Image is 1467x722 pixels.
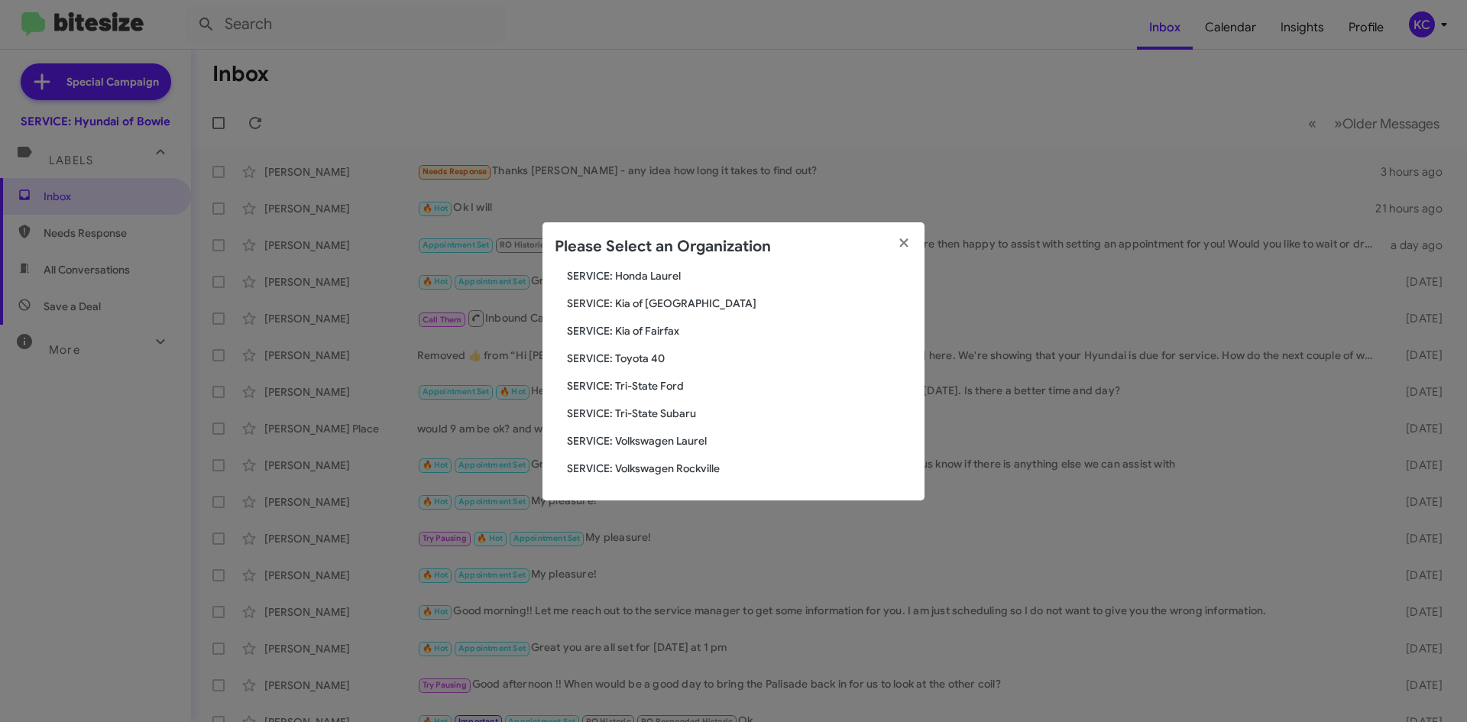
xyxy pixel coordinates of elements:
span: SERVICE: Kia of Fairfax [567,323,912,338]
span: SERVICE: Volkswagen Laurel [567,433,912,448]
span: SERVICE: Tri-State Subaru [567,406,912,421]
span: SERVICE: Tri-State Ford [567,378,912,393]
h2: Please Select an Organization [555,235,771,259]
span: SERVICE: Volkswagen Rockville [567,461,912,476]
span: SERVICE: Kia of [GEOGRAPHIC_DATA] [567,296,912,311]
span: SERVICE: Toyota 40 [567,351,912,366]
span: SERVICE: Honda Laurel [567,268,912,283]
